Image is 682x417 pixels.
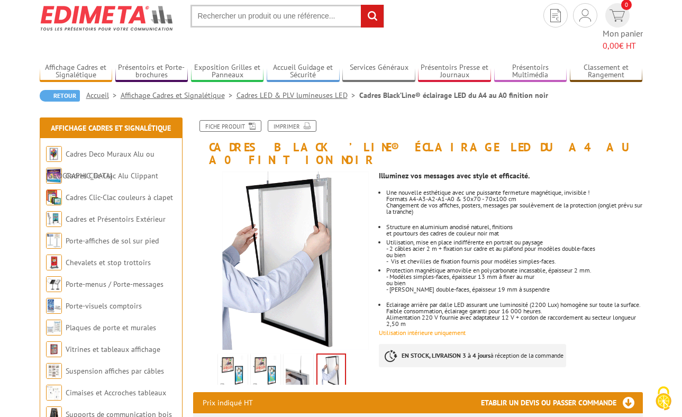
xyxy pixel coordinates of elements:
[603,3,643,52] a: devis rapide 0 Mon panier 0,00€ HT
[199,120,261,132] a: Fiche produit
[253,356,278,388] img: affichage_lumineux_215574_1.gif
[86,90,121,100] a: Accueil
[386,286,642,293] div: - [PERSON_NAME] double-faces, épaisseur 19 mm à suspendre
[361,5,384,28] input: rechercher
[386,308,642,314] div: Faible consommation, éclairage garanti pour 16 000 heures.
[190,5,384,28] input: Rechercher un produit ou une référence...
[66,236,159,246] a: Porte-affiches de sol sur pied
[66,301,142,311] a: Porte-visuels comptoirs
[40,63,113,80] a: Affichage Cadres et Signalétique
[66,258,151,267] a: Chevalets et stop trottoirs
[267,63,340,80] a: Accueil Guidage et Sécurité
[237,90,359,100] a: Cadres LED & PLV lumineuses LED
[386,196,642,202] div: Formats A4-A3-A2-A1-A0 & 50x70 - 70x100 cm
[610,10,625,22] img: devis rapide
[579,9,591,22] img: devis rapide
[603,28,643,52] span: Mon panier
[359,90,548,101] li: Cadres Black’Line® éclairage LED du A4 au A0 finition noir
[286,356,311,388] img: 215564_cadre_ouverture_magnetique.jpg
[46,385,62,401] img: Cimaises et Accroches tableaux
[46,255,62,270] img: Chevalets et stop trottoirs
[386,246,642,252] p: - 2 câbles acier 2 m + fixation sur cadre et au plafond pour modèles double-faces
[220,356,245,388] img: affichage_lumineux_215574_1.jpg
[46,149,154,180] a: Cadres Deco Muraux Alu ou [GEOGRAPHIC_DATA]
[386,314,642,327] div: Alimentation 220 V fournie avec adaptateur 12 V + cordon de raccordement au secteur longueur 2,50 m
[191,63,264,80] a: Exposition Grilles et Panneaux
[386,267,642,274] div: Protection magnétique amovible en polycarbonate incassable, épaisseur 2 mm.
[66,214,166,224] a: Cadres et Présentoirs Extérieur
[386,202,642,215] div: Changement de vos affiches, posters, messages par soulèvement de la protection (onglet prévu sur ...
[481,392,643,413] h3: Etablir un devis ou passer commande
[46,320,62,336] img: Plaques de porte et murales
[317,355,345,387] img: 215564_cadre_ouverture_magnetique_mural_suspendu.gif
[66,279,163,289] a: Porte-menus / Porte-messages
[185,120,651,166] h1: Cadres Black’Line® éclairage LED du A4 au A0 finition noir
[46,298,62,314] img: Porte-visuels comptoirs
[494,63,567,80] a: Présentoirs Multimédia
[550,9,561,22] img: devis rapide
[46,146,62,162] img: Cadres Deco Muraux Alu ou Bois
[645,381,682,417] button: Cookies (fenêtre modale)
[342,63,415,80] a: Services Généraux
[115,63,188,80] a: Présentoirs et Porte-brochures
[268,120,316,132] a: Imprimer
[570,63,643,80] a: Classement et Rangement
[379,171,530,180] strong: Illuminez vos messages avec style et efficacité.
[379,329,466,337] font: Utilisation intérieure uniquement
[603,40,643,52] span: € HT
[66,388,166,397] a: Cimaises et Accroches tableaux
[66,193,173,202] a: Cadres Clic-Clac couleurs à clapet
[386,274,642,280] div: - Modèles simples-faces, épaisseur 13 mm à fixer au mur
[46,233,62,249] img: Porte-affiches de sol sur pied
[66,171,158,180] a: Cadres Clic-Clac Alu Clippant
[402,351,490,359] strong: EN STOCK, LIVRAISON 3 à 4 jours
[386,224,642,230] div: Structure en aluminium anodisé naturel, finitions
[386,258,642,265] p: - Vis et chevilles de fixation fournis pour modèles simples-faces.
[46,189,62,205] img: Cadres Clic-Clac couleurs à clapet
[66,366,164,376] a: Suspension affiches par câbles
[40,90,80,102] a: Retour
[386,302,642,308] div: Eclairage arrière par dalle LED assurant une luminosité (2200 Lux) homogène sur toute la surface.
[51,123,171,133] a: Affichage Cadres et Signalétique
[66,323,156,332] a: Plaques de porte et murales
[121,90,237,100] a: Affichage Cadres et Signalétique
[46,211,62,227] img: Cadres et Présentoirs Extérieur
[603,40,619,51] span: 0,00
[46,341,62,357] img: Vitrines et tableaux affichage
[386,189,642,196] div: Une nouvelle esthétique avec une puissante fermeture magnétique, invisible !
[193,171,371,350] img: 215564_cadre_ouverture_magnetique_mural_suspendu.gif
[386,280,642,286] div: ou bien
[386,230,642,237] div: et pourtours des cadres de couleur noir mat
[379,344,566,367] p: à réception de la commande
[650,385,677,412] img: Cookies (fenêtre modale)
[46,276,62,292] img: Porte-menus / Porte-messages
[66,345,160,354] a: Vitrines et tableaux affichage
[418,63,491,80] a: Présentoirs Presse et Journaux
[203,392,253,413] p: Prix indiqué HT
[386,239,642,246] p: Utilisation, mise en place indifférente en portrait ou paysage
[386,252,642,258] p: ou bien
[46,363,62,379] img: Suspension affiches par câbles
